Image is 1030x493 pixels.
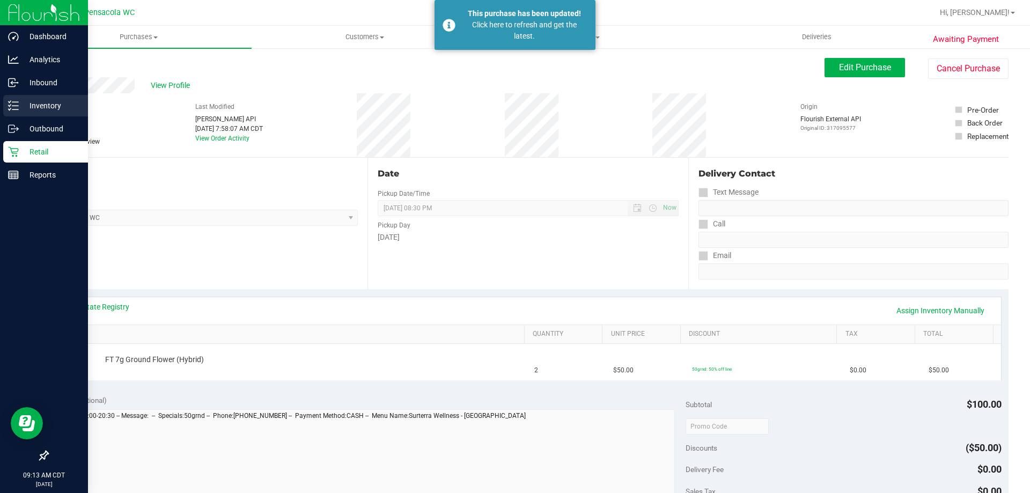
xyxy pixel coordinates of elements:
a: Tax [845,330,911,339]
inline-svg: Analytics [8,54,19,65]
label: Call [698,216,725,232]
span: Hi, [PERSON_NAME]! [940,8,1010,17]
div: Location [47,167,358,180]
span: Deliveries [788,32,846,42]
div: [DATE] 7:58:07 AM CDT [195,124,263,134]
div: Flourish External API [800,114,861,132]
a: Quantity [533,330,598,339]
input: Format: (999) 999-9999 [698,200,1009,216]
label: Text Message [698,185,759,200]
div: Date [378,167,678,180]
div: Pre-Order [967,105,999,115]
a: SKU [63,330,520,339]
a: Purchases [26,26,252,48]
button: Cancel Purchase [928,58,1009,79]
span: 2 [534,365,538,376]
span: $100.00 [967,399,1002,410]
input: Format: (999) 999-9999 [698,232,1009,248]
span: $50.00 [929,365,949,376]
a: Total [923,330,989,339]
a: View Order Activity [195,135,249,142]
input: Promo Code [686,418,769,435]
span: Awaiting Payment [933,33,999,46]
a: Discount [689,330,833,339]
p: Original ID: 317095577 [800,124,861,132]
inline-svg: Inventory [8,100,19,111]
a: Unit Price [611,330,676,339]
iframe: Resource center [11,407,43,439]
div: Back Order [967,117,1003,128]
span: Customers [252,32,477,42]
span: Subtotal [686,400,712,409]
p: [DATE] [5,480,83,488]
span: Delivery Fee [686,465,724,474]
div: [PERSON_NAME] API [195,114,263,124]
p: Analytics [19,53,83,66]
label: Email [698,248,731,263]
label: Pickup Day [378,220,410,230]
label: Last Modified [195,102,234,112]
p: Inbound [19,76,83,89]
span: $0.00 [850,365,866,376]
span: Purchases [26,32,252,42]
span: Edit Purchase [839,62,891,72]
a: Customers [252,26,477,48]
div: Delivery Contact [698,167,1009,180]
a: View State Registry [65,301,129,312]
p: Dashboard [19,30,83,43]
p: Reports [19,168,83,181]
button: Edit Purchase [825,58,905,77]
div: Click here to refresh and get the latest. [461,19,587,42]
div: [DATE] [378,232,678,243]
p: Retail [19,145,83,158]
inline-svg: Inbound [8,77,19,88]
span: FT 7g Ground Flower (Hybrid) [105,355,204,365]
inline-svg: Dashboard [8,31,19,42]
span: Pensacola WC [84,8,135,17]
div: Replacement [967,131,1009,142]
div: This purchase has been updated! [461,8,587,19]
p: Outbound [19,122,83,135]
label: Origin [800,102,818,112]
span: 50grnd: 50% off line [692,366,732,372]
span: $50.00 [613,365,634,376]
span: ($50.00) [966,442,1002,453]
p: Inventory [19,99,83,112]
span: View Profile [151,80,194,91]
span: Discounts [686,438,717,458]
span: $0.00 [977,463,1002,475]
a: Deliveries [704,26,930,48]
label: Pickup Date/Time [378,189,430,198]
inline-svg: Retail [8,146,19,157]
p: 09:13 AM CDT [5,470,83,480]
inline-svg: Reports [8,170,19,180]
inline-svg: Outbound [8,123,19,134]
a: Assign Inventory Manually [889,301,991,320]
